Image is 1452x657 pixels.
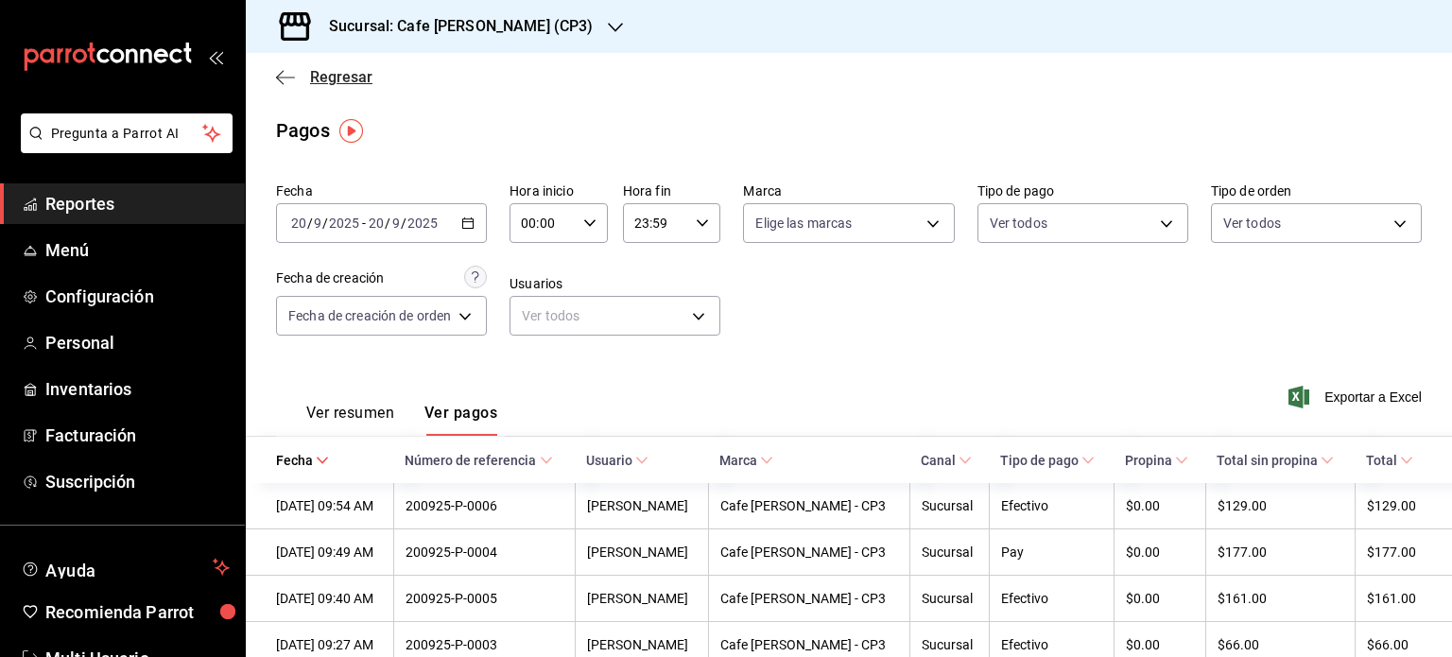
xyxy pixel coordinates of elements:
[307,216,313,231] span: /
[720,591,898,606] div: Cafe [PERSON_NAME] - CP3
[45,284,230,309] span: Configuración
[1366,453,1413,468] span: Total
[921,453,972,468] span: Canal
[276,68,372,86] button: Regresar
[1000,453,1095,468] span: Tipo de pago
[922,498,977,513] div: Sucursal
[1367,498,1422,513] div: $129.00
[208,49,223,64] button: open_drawer_menu
[1217,453,1334,468] span: Total sin propina
[45,376,230,402] span: Inventarios
[391,216,401,231] input: --
[587,637,697,652] div: [PERSON_NAME]
[1001,498,1102,513] div: Efectivo
[1126,591,1194,606] div: $0.00
[586,453,648,468] span: Usuario
[720,498,898,513] div: Cafe [PERSON_NAME] - CP3
[406,545,563,560] div: 200925-P-0004
[362,216,366,231] span: -
[1218,591,1343,606] div: $161.00
[406,498,563,513] div: 200925-P-0006
[510,277,720,290] label: Usuarios
[406,637,563,652] div: 200925-P-0003
[1218,637,1343,652] div: $66.00
[755,214,852,233] span: Elige las marcas
[1218,545,1343,560] div: $177.00
[406,216,439,231] input: ----
[720,545,898,560] div: Cafe [PERSON_NAME] - CP3
[276,591,382,606] div: [DATE] 09:40 AM
[1367,545,1422,560] div: $177.00
[401,216,406,231] span: /
[276,545,382,560] div: [DATE] 09:49 AM
[1218,498,1343,513] div: $129.00
[276,268,384,288] div: Fecha de creación
[310,68,372,86] span: Regresar
[306,404,497,436] div: navigation tabs
[587,498,697,513] div: [PERSON_NAME]
[45,556,205,579] span: Ayuda
[339,119,363,143] img: Tooltip marker
[510,296,720,336] div: Ver todos
[21,113,233,153] button: Pregunta a Parrot AI
[288,306,451,325] span: Fecha de creación de orden
[313,216,322,231] input: --
[1001,637,1102,652] div: Efectivo
[1001,591,1102,606] div: Efectivo
[990,214,1047,233] span: Ver todos
[587,591,697,606] div: [PERSON_NAME]
[719,453,773,468] span: Marca
[510,184,608,198] label: Hora inicio
[587,545,697,560] div: [PERSON_NAME]
[314,15,593,38] h3: Sucursal: Cafe [PERSON_NAME] (CP3)
[276,453,329,468] span: Fecha
[276,116,330,145] div: Pagos
[45,599,230,625] span: Recomienda Parrot
[1126,498,1194,513] div: $0.00
[922,637,977,652] div: Sucursal
[406,591,563,606] div: 200925-P-0005
[51,124,203,144] span: Pregunta a Parrot AI
[1211,184,1422,198] label: Tipo de orden
[368,216,385,231] input: --
[743,184,954,198] label: Marca
[328,216,360,231] input: ----
[276,637,382,652] div: [DATE] 09:27 AM
[306,404,394,436] button: Ver resumen
[13,137,233,157] a: Pregunta a Parrot AI
[276,184,487,198] label: Fecha
[1126,637,1194,652] div: $0.00
[1367,637,1422,652] div: $66.00
[405,453,552,468] span: Número de referencia
[720,637,898,652] div: Cafe [PERSON_NAME] - CP3
[45,237,230,263] span: Menú
[322,216,328,231] span: /
[922,545,977,560] div: Sucursal
[45,423,230,448] span: Facturación
[1223,214,1281,233] span: Ver todos
[1292,386,1422,408] button: Exportar a Excel
[45,330,230,355] span: Personal
[623,184,721,198] label: Hora fin
[1367,591,1422,606] div: $161.00
[290,216,307,231] input: --
[1125,453,1188,468] span: Propina
[45,469,230,494] span: Suscripción
[1001,545,1102,560] div: Pay
[385,216,390,231] span: /
[922,591,977,606] div: Sucursal
[424,404,497,436] button: Ver pagos
[276,498,382,513] div: [DATE] 09:54 AM
[45,191,230,216] span: Reportes
[1126,545,1194,560] div: $0.00
[977,184,1188,198] label: Tipo de pago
